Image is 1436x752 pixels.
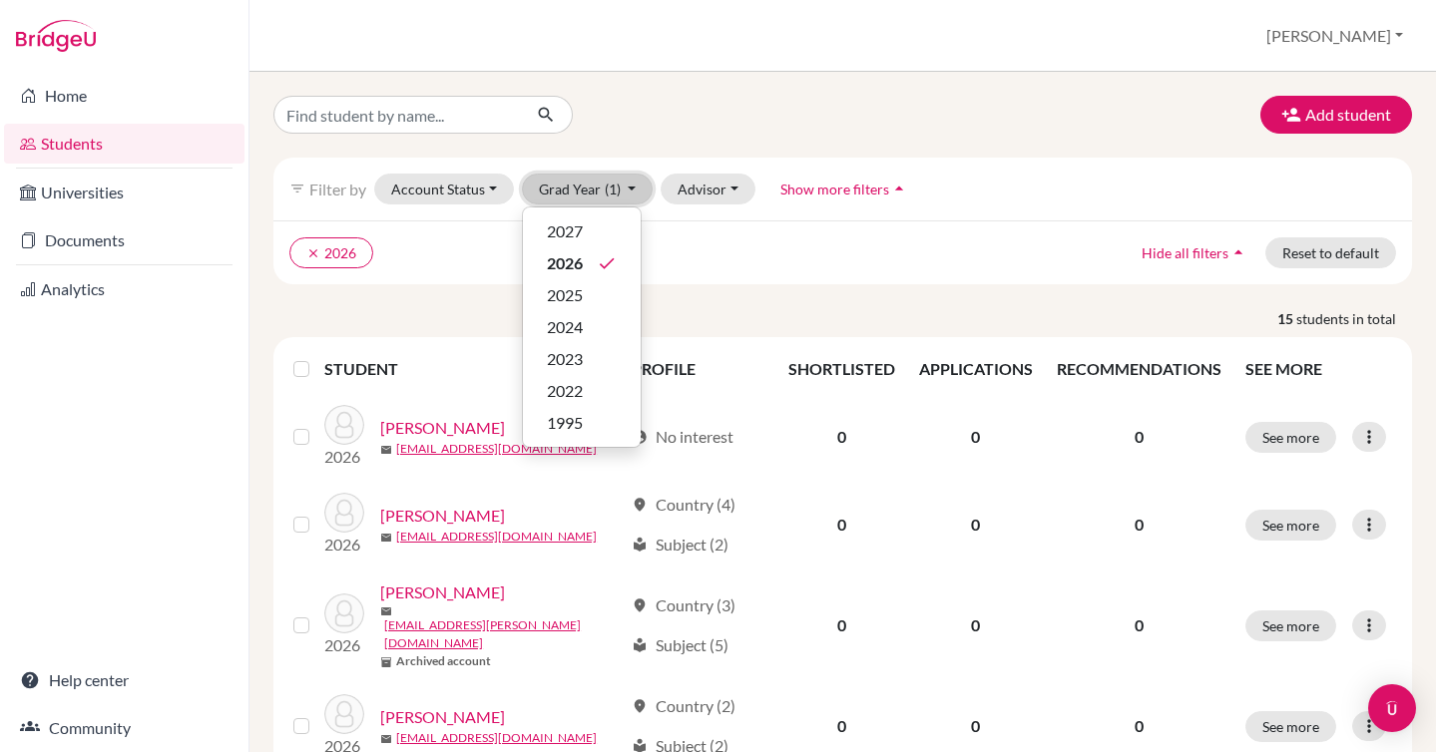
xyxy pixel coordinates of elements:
a: Help center [4,660,244,700]
div: Grad Year(1) [522,206,642,448]
i: arrow_drop_up [1228,242,1248,262]
a: [PERSON_NAME] [380,580,505,604]
td: 0 [907,568,1045,682]
span: location_on [632,698,648,714]
span: location_on [632,597,648,613]
a: [EMAIL_ADDRESS][DOMAIN_NAME] [396,729,597,747]
a: [EMAIL_ADDRESS][PERSON_NAME][DOMAIN_NAME] [384,616,623,652]
span: 2023 [547,347,583,371]
button: See more [1245,510,1336,541]
button: 2026done [523,247,641,279]
a: [PERSON_NAME] [380,705,505,729]
span: 2022 [547,379,583,403]
i: filter_list [289,181,305,196]
a: [EMAIL_ADDRESS][DOMAIN_NAME] [396,528,597,546]
th: APPLICATIONS [907,345,1045,393]
span: Hide all filters [1142,244,1228,261]
button: See more [1245,610,1336,641]
button: clear2026 [289,237,373,268]
button: Account Status [374,174,514,204]
td: 0 [907,393,1045,481]
button: 2024 [523,311,641,343]
button: 2022 [523,375,641,407]
span: (1) [605,181,621,197]
a: Analytics [4,269,244,309]
i: clear [306,246,320,260]
p: 0 [1057,613,1221,637]
span: 2027 [547,219,583,243]
span: Filter by [309,180,366,198]
td: 0 [776,568,907,682]
img: Bilik, Daniil [324,493,364,533]
div: No interest [632,425,733,449]
th: RECOMMENDATIONS [1045,345,1233,393]
a: [EMAIL_ADDRESS][DOMAIN_NAME] [396,440,597,458]
th: SEE MORE [1233,345,1404,393]
button: Advisor [661,174,755,204]
span: mail [380,444,392,456]
button: See more [1245,711,1336,742]
td: 0 [776,393,907,481]
button: Grad Year(1) [522,174,654,204]
i: done [597,253,617,273]
div: Country (2) [632,694,735,718]
p: 0 [1057,513,1221,537]
a: Universities [4,173,244,212]
span: 2025 [547,283,583,307]
b: Archived account [396,652,491,670]
span: location_on [632,497,648,513]
i: arrow_drop_up [889,179,909,198]
span: 2024 [547,315,583,339]
img: Dixon, Jasmine [324,593,364,633]
span: local_library [632,537,648,553]
span: mail [380,733,392,745]
button: 2027 [523,215,641,247]
button: Reset to default [1265,237,1396,268]
a: Community [4,708,244,748]
td: 0 [907,481,1045,568]
div: Country (3) [632,593,735,617]
span: inventory_2 [380,656,392,668]
a: Students [4,124,244,164]
button: See more [1245,422,1336,453]
a: [PERSON_NAME] [380,504,505,528]
p: 0 [1057,425,1221,449]
button: Add student [1260,96,1412,134]
span: mail [380,532,392,544]
div: Subject (2) [632,533,728,557]
span: Show more filters [780,181,889,197]
span: local_library [632,637,648,653]
a: Home [4,76,244,116]
span: mail [380,605,392,617]
a: Documents [4,220,244,260]
img: Gilardi, Camilla Anna [324,694,364,734]
th: SHORTLISTED [776,345,907,393]
button: 2025 [523,279,641,311]
th: PROFILE [620,345,776,393]
th: STUDENT [324,345,620,393]
input: Find student by name... [273,96,521,134]
span: 2026 [547,251,583,275]
img: Ageev, Petr [324,405,364,445]
button: [PERSON_NAME] [1257,17,1412,55]
p: 2026 [324,633,364,657]
p: 2026 [324,445,364,469]
span: 1995 [547,411,583,435]
button: Show more filtersarrow_drop_up [763,174,926,204]
a: [PERSON_NAME] [380,416,505,440]
strong: 15 [1277,308,1296,329]
td: 0 [776,481,907,568]
img: Bridge-U [16,20,96,52]
button: 1995 [523,407,641,439]
p: 0 [1057,714,1221,738]
div: Country (4) [632,493,735,517]
button: Hide all filtersarrow_drop_up [1125,237,1265,268]
div: Subject (5) [632,633,728,657]
button: 2023 [523,343,641,375]
p: 2026 [324,533,364,557]
span: students in total [1296,308,1412,329]
div: Open Intercom Messenger [1368,684,1416,732]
